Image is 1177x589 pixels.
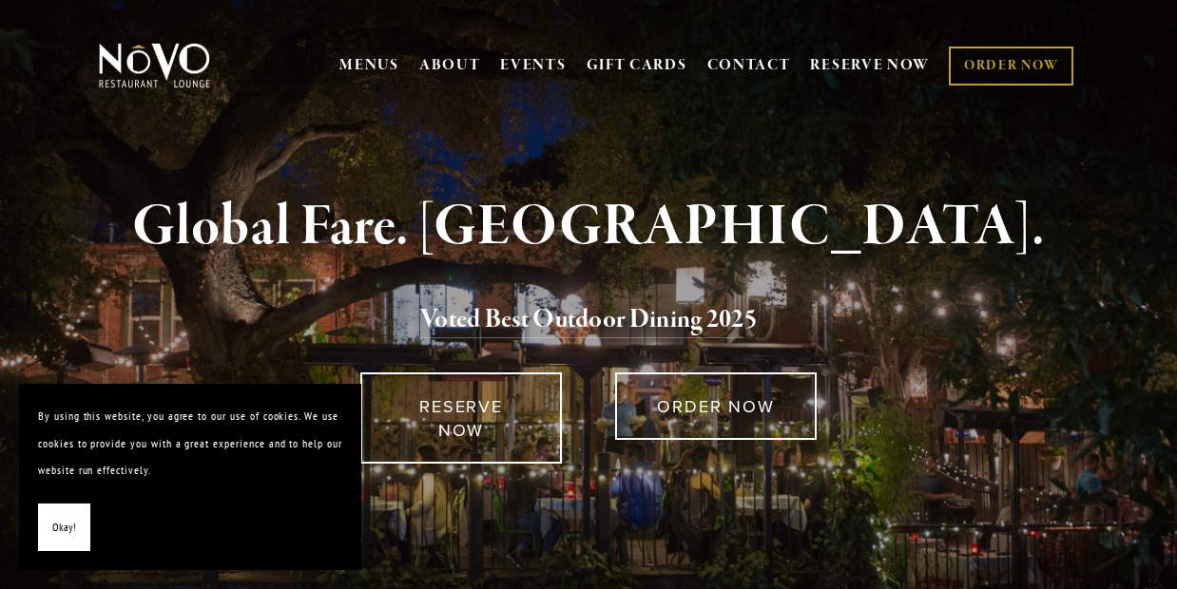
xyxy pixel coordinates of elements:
h2: 5 [125,300,1052,340]
a: RESERVE NOW [360,372,562,464]
a: ABOUT [419,56,481,75]
a: ORDER NOW [949,47,1073,85]
p: By using this website, you agree to our use of cookies. We use cookies to provide you with a grea... [38,403,342,484]
a: EVENTS [500,56,566,75]
section: Cookie banner [19,384,361,570]
strong: Global Fare. [GEOGRAPHIC_DATA]. [132,191,1044,263]
button: Okay! [38,503,90,552]
span: Okay! [52,514,76,541]
a: ORDER NOW [615,372,817,440]
a: MENUS [339,56,399,75]
img: Novo Restaurant &amp; Lounge [95,42,214,89]
a: RESERVE NOW [810,47,930,84]
a: Voted Best Outdoor Dining 202 [420,303,744,339]
a: GIFT CARDS [587,47,687,84]
a: CONTACT [707,47,791,84]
